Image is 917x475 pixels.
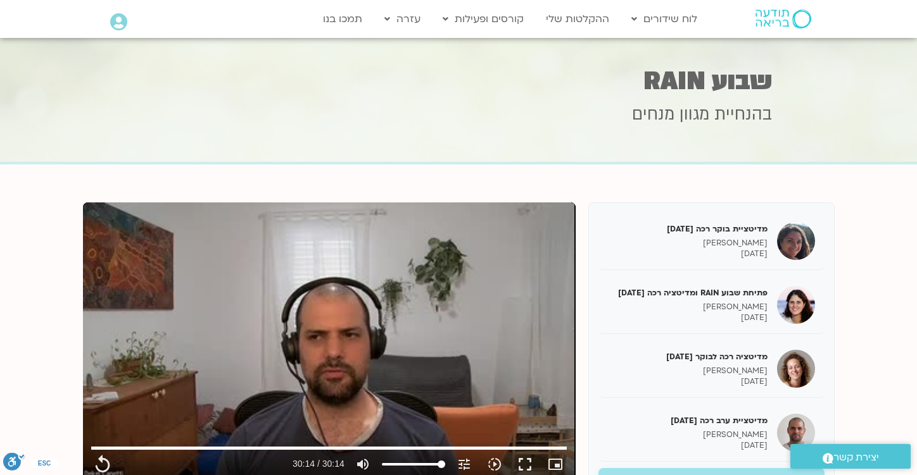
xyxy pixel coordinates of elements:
a: עזרה [378,7,427,31]
p: [PERSON_NAME] [608,238,768,249]
img: מדיטציית ערב רכה 9.7.25 [777,414,815,452]
p: [DATE] [608,376,768,387]
span: יצירת קשר [833,449,879,466]
a: לוח שידורים [625,7,704,31]
img: מדיטציית בוקר רכה 8.7.25 [777,222,815,260]
h5: מדיטציית בוקר רכה [DATE] [608,223,768,235]
p: [DATE] [608,440,768,451]
p: [PERSON_NAME] [608,429,768,440]
h5: פתיחת שבוע RAIN ומדיטציה רכה [DATE] [608,287,768,299]
h5: מדיטציה רכה לבוקר [DATE] [608,351,768,362]
a: תמכו בנו [317,7,369,31]
span: בהנחיית [714,103,772,126]
img: פתיחת שבוע RAIN ומדיטציה רכה 8.7.25 [777,286,815,324]
p: [PERSON_NAME] [608,366,768,376]
h5: מדיטציית ערב רכה [DATE] [608,415,768,426]
a: קורסים ופעילות [436,7,530,31]
p: [DATE] [608,312,768,323]
p: [DATE] [608,249,768,259]
h1: שבוע RAIN [145,69,772,94]
img: מדיטציה רכה לבוקר 9/7/25 [777,350,815,388]
a: ההקלטות שלי [540,7,616,31]
a: יצירת קשר [790,444,911,469]
img: תודעה בריאה [756,9,811,28]
p: [PERSON_NAME] [608,302,768,312]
